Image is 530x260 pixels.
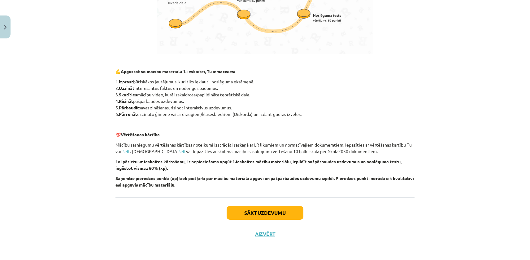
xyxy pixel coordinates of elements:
[119,92,137,97] strong: Skatīties
[179,148,186,154] a: šeit
[253,231,277,237] button: Aizvērt
[115,78,415,117] p: 1. būtiskākos jautājumus, kuri tiks iekļauti noslēguma eksāmenā. 2. interesantus faktus un noderī...
[119,111,137,117] strong: Pārrunāt
[115,142,415,155] p: Mācību sasniegumu vērtēšanas kārtības noteikumi izstrādāti saskaņā ar LR likumiem un normatīvajie...
[121,132,160,137] strong: Vērtēšanas kārtība
[115,131,415,138] p: 💯
[119,98,133,104] strong: Risināt
[119,105,139,110] strong: Pārbaudīt
[121,68,235,74] strong: Apgūstot šo mācību materiālu 1. ieskaitei, Tu iemācīsies:
[115,175,414,187] strong: Saņemtie pieredzes punkti (xp) tiek piešķirti par mācību materiāla apguvi un pašpārbaudes uzdevum...
[4,25,7,29] img: icon-close-lesson-0947bae3869378f0d4975bcd49f059093ad1ed9edebbc8119c70593378902aed.svg
[227,206,303,220] button: Sākt uzdevumu
[119,79,133,84] strong: Izprast
[123,148,130,154] a: šeit
[119,85,134,91] strong: Uzzināt
[115,159,402,171] strong: Lai pārietu uz ieskaites kārtošanu, ir nepieciešams apgūt 1.ieskaites mācību materiālu, izpildīt ...
[115,68,415,75] p: 💪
